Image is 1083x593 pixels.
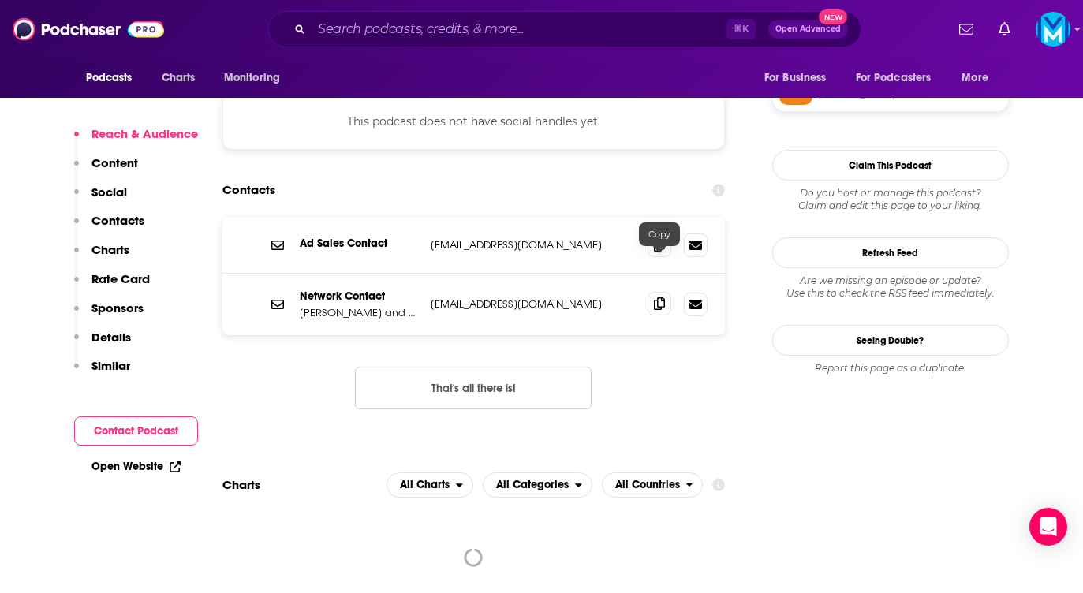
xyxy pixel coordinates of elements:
[483,472,592,498] h2: Categories
[819,9,847,24] span: New
[775,25,841,33] span: Open Advanced
[86,67,133,89] span: Podcasts
[213,63,301,93] button: open menu
[91,300,144,315] p: Sponsors
[75,63,153,93] button: open menu
[222,477,260,492] h2: Charts
[74,300,144,330] button: Sponsors
[151,63,205,93] a: Charts
[91,185,127,200] p: Social
[1036,12,1070,47] button: Show profile menu
[91,242,129,257] p: Charts
[953,16,980,43] a: Show notifications dropdown
[300,237,418,250] p: Ad Sales Contact
[772,187,1009,212] div: Claim and edit this page to your liking.
[74,330,131,359] button: Details
[91,460,181,473] a: Open Website
[772,325,1009,356] a: Seeing Double?
[91,213,144,228] p: Contacts
[431,297,636,311] p: [EMAIL_ADDRESS][DOMAIN_NAME]
[602,472,704,498] h2: Countries
[856,67,932,89] span: For Podcasters
[726,19,756,39] span: ⌘ K
[764,67,827,89] span: For Business
[496,479,569,490] span: All Categories
[74,185,127,214] button: Social
[772,237,1009,268] button: Refresh Feed
[431,238,636,252] p: [EMAIL_ADDRESS][DOMAIN_NAME]
[300,289,418,303] p: Network Contact
[772,274,1009,300] div: Are we missing an episode or update? Use this to check the RSS feed immediately.
[846,63,954,93] button: open menu
[162,67,196,89] span: Charts
[268,11,861,47] div: Search podcasts, credits, & more...
[387,472,473,498] button: open menu
[13,14,164,44] img: Podchaser - Follow, Share and Rate Podcasts
[91,126,198,141] p: Reach & Audience
[1036,12,1070,47] img: User Profile
[615,479,680,490] span: All Countries
[74,416,198,446] button: Contact Podcast
[312,17,726,42] input: Search podcasts, credits, & more...
[74,155,138,185] button: Content
[91,358,130,373] p: Similar
[91,271,150,286] p: Rate Card
[74,242,129,271] button: Charts
[74,271,150,300] button: Rate Card
[74,213,144,242] button: Contacts
[772,187,1009,200] span: Do you host or manage this podcast?
[483,472,592,498] button: open menu
[300,306,418,319] p: [PERSON_NAME] and [PERSON_NAME]
[222,93,726,150] div: This podcast does not have social handles yet.
[602,472,704,498] button: open menu
[772,362,1009,375] div: Report this page as a duplicate.
[224,67,280,89] span: Monitoring
[355,367,592,409] button: Nothing here.
[1036,12,1070,47] span: Logged in as katepacholek
[74,358,130,387] button: Similar
[91,330,131,345] p: Details
[1029,508,1067,546] div: Open Intercom Messenger
[772,150,1009,181] button: Claim This Podcast
[768,20,848,39] button: Open AdvancedNew
[639,222,680,246] div: Copy
[992,16,1017,43] a: Show notifications dropdown
[222,175,275,205] h2: Contacts
[400,479,450,490] span: All Charts
[91,155,138,170] p: Content
[387,472,473,498] h2: Platforms
[962,67,988,89] span: More
[950,63,1008,93] button: open menu
[74,126,198,155] button: Reach & Audience
[753,63,846,93] button: open menu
